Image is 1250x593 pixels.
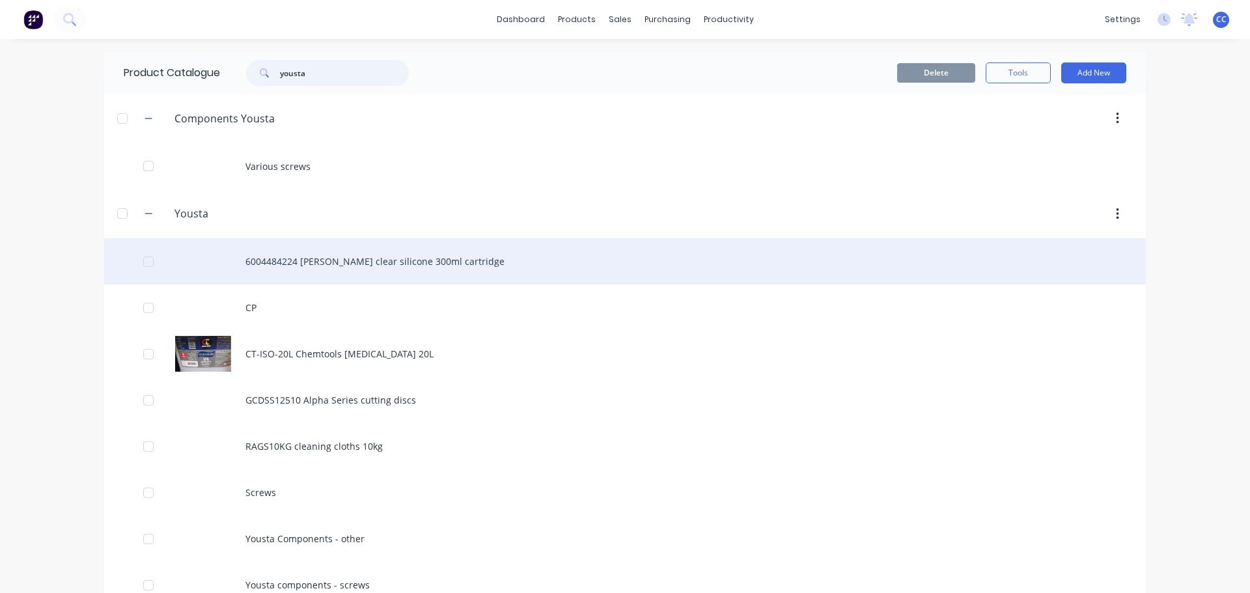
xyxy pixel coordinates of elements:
[104,331,1146,377] div: CT-ISO-20L Chemtools Isopropyl 20LCT-ISO-20L Chemtools [MEDICAL_DATA] 20L
[602,10,638,29] div: sales
[280,60,409,86] input: Search...
[104,516,1146,562] div: Yousta Components - other
[104,469,1146,516] div: Screws
[1216,14,1227,25] span: CC
[104,52,220,94] div: Product Catalogue
[897,63,975,83] button: Delete
[104,423,1146,469] div: RAGS10KG cleaning cloths 10kg
[104,238,1146,284] div: 6004484224 [PERSON_NAME] clear silicone 300ml cartridge
[174,206,329,221] input: Enter category name
[1061,62,1126,83] button: Add New
[638,10,697,29] div: purchasing
[697,10,760,29] div: productivity
[104,143,1146,189] div: Various screws
[23,10,43,29] img: Factory
[174,111,329,126] input: Enter category name
[104,284,1146,331] div: CP
[490,10,551,29] a: dashboard
[986,62,1051,83] button: Tools
[1098,10,1147,29] div: settings
[104,377,1146,423] div: GCDSS12510 Alpha Series cutting discs
[551,10,602,29] div: products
